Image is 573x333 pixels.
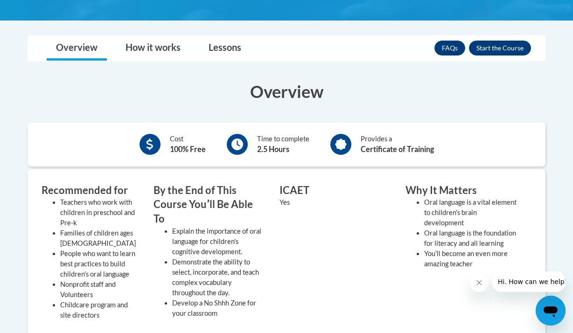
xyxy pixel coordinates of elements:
h3: Why It Matters [405,183,517,198]
iframe: Close message [470,273,489,292]
li: Oral language is the foundation for literacy and all learning [424,228,517,249]
li: Demonstrate the ability to select, incorporate, and teach complex vocabulary throughout the day. [172,257,266,298]
div: Time to complete [257,134,309,155]
li: Oral language is a vital element to children's brain development [424,197,517,228]
h3: Overview [28,80,545,103]
h3: By the End of This Course Youʹll Be Able To [154,183,266,226]
b: Certificate of Training [361,145,434,153]
a: FAQs [434,41,465,55]
li: Develop a No Shhh Zone for your classroom [172,298,266,319]
a: Overview [47,36,107,61]
iframe: Message from company [492,271,566,292]
span: Hi. How can we help? [6,7,76,14]
li: Teachers who work with children in preschool and Pre-k [60,197,140,228]
li: Families of children ages [DEMOGRAPHIC_DATA] [60,228,140,249]
h3: Recommended for [42,183,140,198]
a: How it works [116,36,190,61]
div: Provides a [361,134,434,155]
a: Lessons [199,36,251,61]
b: 100% Free [170,145,206,153]
li: Childcare program and site directors [60,300,140,320]
li: Explain the importance of oral language for children's cognitive development. [172,226,266,257]
value: Yes [280,198,290,206]
button: Enroll [469,41,531,55]
b: 2.5 Hours [257,145,289,153]
div: Cost [170,134,206,155]
iframe: Button to launch messaging window [536,296,566,326]
li: You'll become an even more amazing teacher [424,249,517,269]
h3: ICAET [280,183,391,198]
li: People who want to learn best practices to build children's oral language [60,249,140,279]
li: Nonprofit staff and Volunteers [60,279,140,300]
